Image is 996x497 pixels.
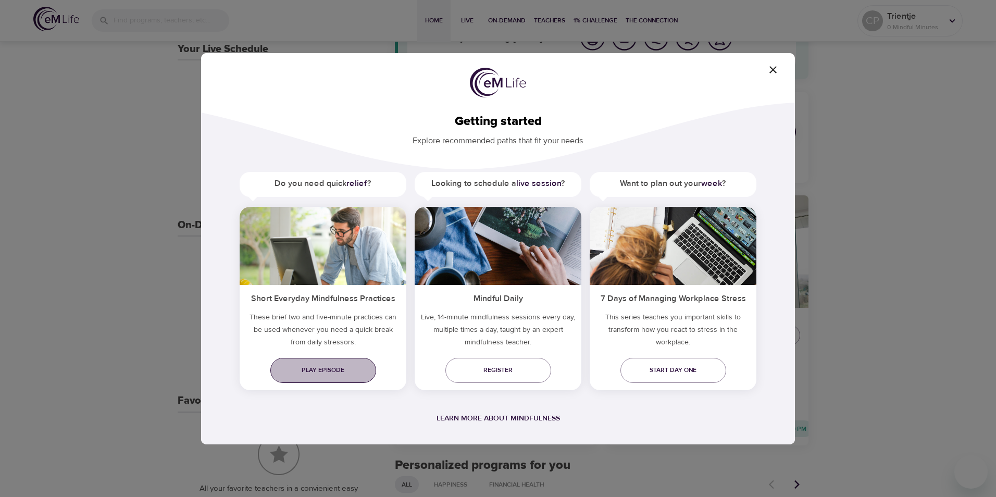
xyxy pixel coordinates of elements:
[620,358,726,383] a: Start day one
[415,311,581,353] p: Live, 14-minute mindfulness sessions every day, multiple times a day, taught by an expert mindful...
[218,129,778,147] p: Explore recommended paths that fit your needs
[629,365,718,376] span: Start day one
[218,114,778,129] h2: Getting started
[240,172,406,195] h5: Do you need quick ?
[346,178,367,189] a: relief
[240,311,406,353] h5: These brief two and five-minute practices can be used whenever you need a quick break from daily ...
[454,365,543,376] span: Register
[437,414,560,423] a: Learn more about mindfulness
[240,207,406,285] img: ims
[445,358,551,383] a: Register
[590,172,756,195] h5: Want to plan out your ?
[701,178,722,189] a: week
[516,178,561,189] a: live session
[590,207,756,285] img: ims
[415,172,581,195] h5: Looking to schedule a ?
[415,207,581,285] img: ims
[590,311,756,353] p: This series teaches you important skills to transform how you react to stress in the workplace.
[240,285,406,310] h5: Short Everyday Mindfulness Practices
[470,68,526,98] img: logo
[590,285,756,310] h5: 7 Days of Managing Workplace Stress
[270,358,376,383] a: Play episode
[279,365,368,376] span: Play episode
[415,285,581,310] h5: Mindful Daily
